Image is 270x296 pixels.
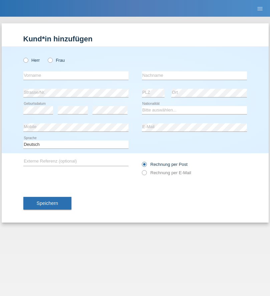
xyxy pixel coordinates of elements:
[37,201,58,206] span: Speichern
[48,58,65,63] label: Frau
[23,197,71,210] button: Speichern
[142,170,146,179] input: Rechnung per E-Mail
[253,6,267,10] a: menu
[23,35,247,43] h1: Kund*in hinzufügen
[142,162,146,170] input: Rechnung per Post
[23,58,40,63] label: Herr
[23,58,28,62] input: Herr
[142,162,188,167] label: Rechnung per Post
[257,5,263,12] i: menu
[142,170,191,175] label: Rechnung per E-Mail
[48,58,52,62] input: Frau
